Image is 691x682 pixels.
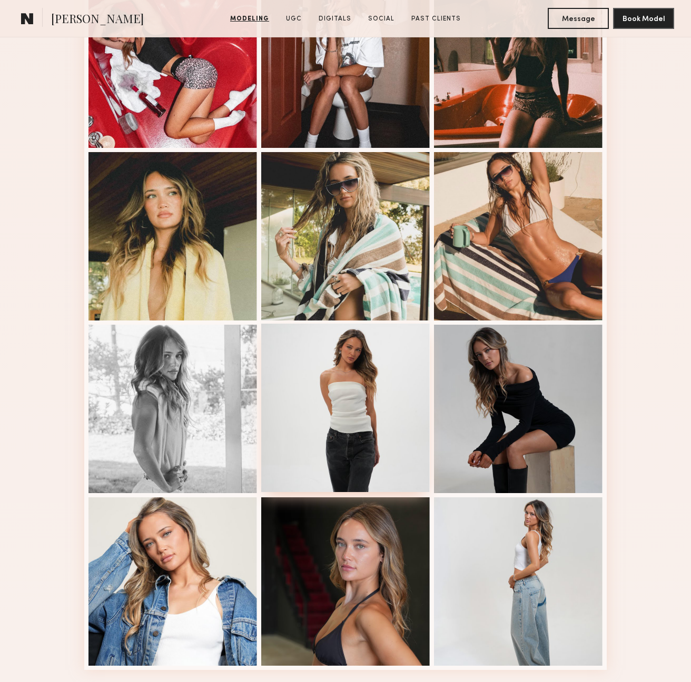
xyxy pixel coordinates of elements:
a: Digitals [314,14,356,24]
button: Book Model [613,8,674,29]
a: Social [364,14,399,24]
a: Modeling [226,14,273,24]
a: Book Model [613,14,674,23]
a: Past Clients [407,14,465,24]
button: Message [548,8,609,29]
span: [PERSON_NAME] [51,11,144,29]
a: UGC [282,14,306,24]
